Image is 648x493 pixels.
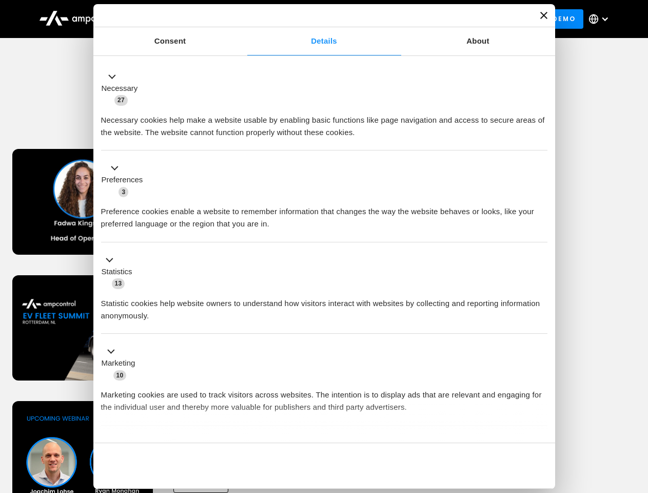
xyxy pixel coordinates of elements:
label: Marketing [102,357,135,369]
button: Okay [400,451,547,481]
span: 2 [169,439,179,449]
button: Statistics (13) [101,254,139,290]
button: Marketing (10) [101,346,142,382]
label: Preferences [102,174,143,186]
button: Close banner [540,12,547,19]
label: Necessary [102,83,138,94]
a: Details [247,27,401,55]
span: 13 [112,278,125,289]
h1: Upcoming Webinars [12,104,636,128]
div: Marketing cookies are used to track visitors across websites. The intention is to display ads tha... [101,381,547,413]
div: Preference cookies enable a website to remember information that changes the way the website beha... [101,198,547,230]
a: Consent [93,27,247,55]
span: 27 [114,95,128,105]
div: Necessary cookies help make a website usable by enabling basic functions like page navigation and... [101,106,547,139]
button: Necessary (27) [101,70,144,106]
span: 10 [113,370,127,381]
button: Preferences (3) [101,162,149,198]
span: 3 [119,187,128,197]
div: Statistic cookies help website owners to understand how visitors interact with websites by collec... [101,290,547,322]
label: Statistics [102,266,132,278]
button: Unclassified (2) [101,437,185,450]
a: About [401,27,555,55]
